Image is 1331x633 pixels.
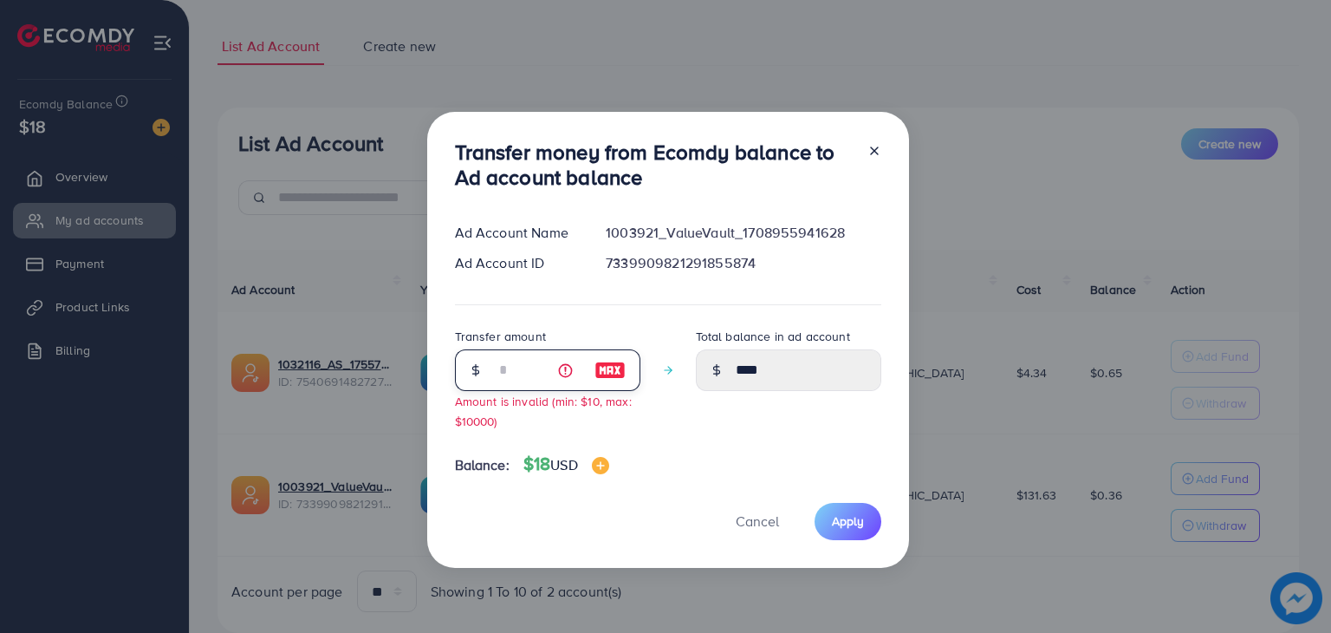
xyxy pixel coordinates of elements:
[550,455,577,474] span: USD
[815,503,881,540] button: Apply
[736,512,779,531] span: Cancel
[714,503,801,540] button: Cancel
[592,253,894,273] div: 7339909821291855874
[441,223,593,243] div: Ad Account Name
[592,457,609,474] img: image
[592,223,894,243] div: 1003921_ValueVault_1708955941628
[455,393,632,429] small: Amount is invalid (min: $10, max: $10000)
[455,328,546,345] label: Transfer amount
[696,328,850,345] label: Total balance in ad account
[441,253,593,273] div: Ad Account ID
[523,454,609,475] h4: $18
[594,360,626,381] img: image
[455,140,854,190] h3: Transfer money from Ecomdy balance to Ad account balance
[455,455,510,475] span: Balance:
[832,512,864,530] span: Apply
